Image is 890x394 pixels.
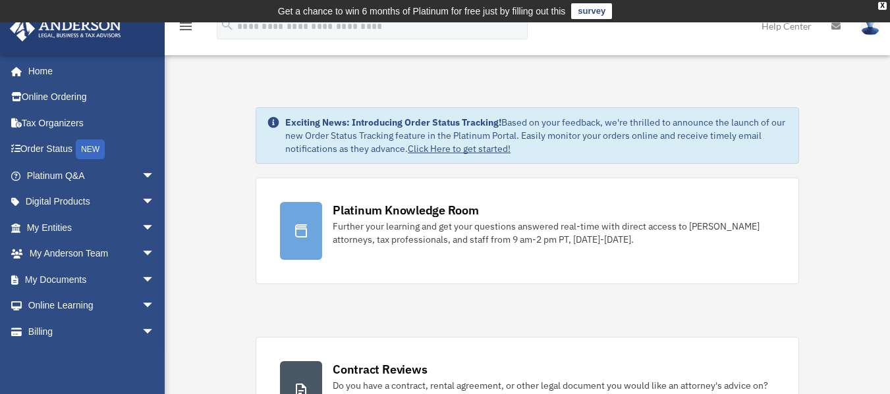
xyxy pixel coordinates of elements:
div: Further your learning and get your questions answered real-time with direct access to [PERSON_NAM... [333,220,775,246]
a: Billingarrow_drop_down [9,318,175,345]
a: Order StatusNEW [9,136,175,163]
span: arrow_drop_down [142,318,168,345]
a: Events Calendar [9,345,175,371]
span: arrow_drop_down [142,266,168,293]
a: My Anderson Teamarrow_drop_down [9,241,175,267]
a: My Documentsarrow_drop_down [9,266,175,293]
span: arrow_drop_down [142,293,168,320]
span: arrow_drop_down [142,189,168,216]
div: close [878,2,887,10]
a: Platinum Knowledge Room Further your learning and get your questions answered real-time with dire... [256,178,799,284]
div: NEW [76,139,105,159]
img: Anderson Advisors Platinum Portal [6,16,125,41]
span: arrow_drop_down [142,214,168,241]
div: Based on your feedback, we're thrilled to announce the launch of our new Order Status Tracking fe... [285,116,788,155]
a: Platinum Q&Aarrow_drop_down [9,162,175,189]
div: Get a chance to win 6 months of Platinum for free just by filling out this [278,3,566,19]
a: My Entitiesarrow_drop_down [9,214,175,241]
a: Home [9,58,168,84]
a: Tax Organizers [9,110,175,136]
i: menu [178,18,194,34]
a: Digital Productsarrow_drop_down [9,189,175,215]
img: User Pic [860,16,880,36]
div: Platinum Knowledge Room [333,202,479,218]
a: Online Learningarrow_drop_down [9,293,175,319]
span: arrow_drop_down [142,162,168,189]
div: Contract Reviews [333,361,427,378]
a: Click Here to get started! [408,143,511,155]
strong: Exciting News: Introducing Order Status Tracking! [285,116,501,128]
a: menu [178,23,194,34]
a: Online Ordering [9,84,175,111]
span: arrow_drop_down [142,241,168,268]
i: search [220,18,235,32]
a: survey [571,3,612,19]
